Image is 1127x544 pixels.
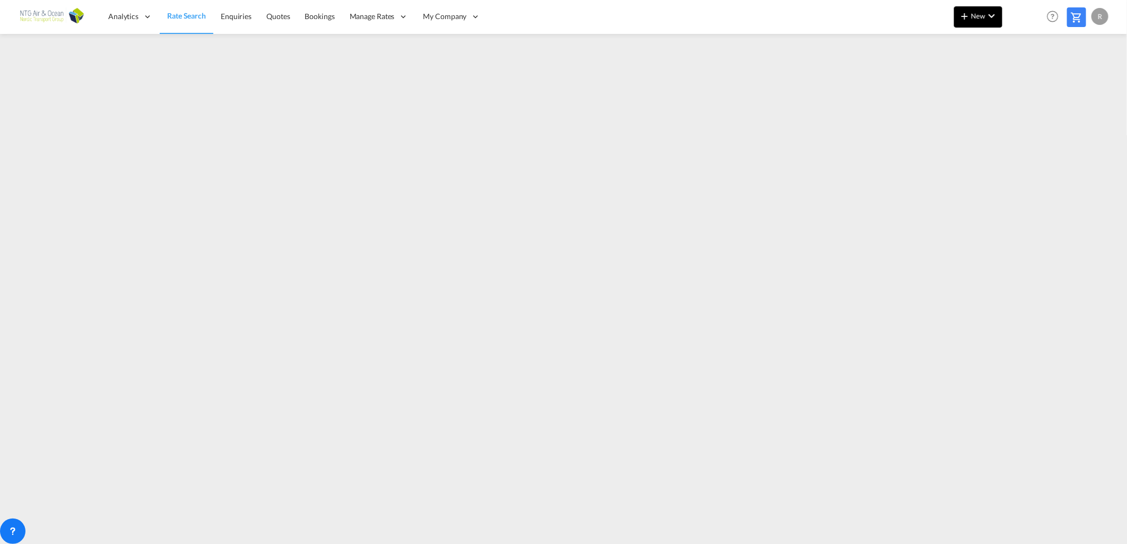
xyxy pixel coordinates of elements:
div: R [1091,8,1108,25]
span: Help [1044,7,1062,25]
span: New [958,12,998,20]
md-icon: icon-chevron-down [985,10,998,22]
span: My Company [423,11,467,22]
div: Help [1044,7,1067,27]
span: Quotes [266,12,290,21]
span: Enquiries [221,12,252,21]
span: Rate Search [167,11,206,20]
span: Bookings [305,12,335,21]
span: Manage Rates [350,11,395,22]
md-icon: icon-plus 400-fg [958,10,971,22]
button: icon-plus 400-fgNewicon-chevron-down [954,6,1002,28]
img: 3755d540b01311ec8f4e635e801fad27.png [16,5,88,29]
span: Analytics [108,11,138,22]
